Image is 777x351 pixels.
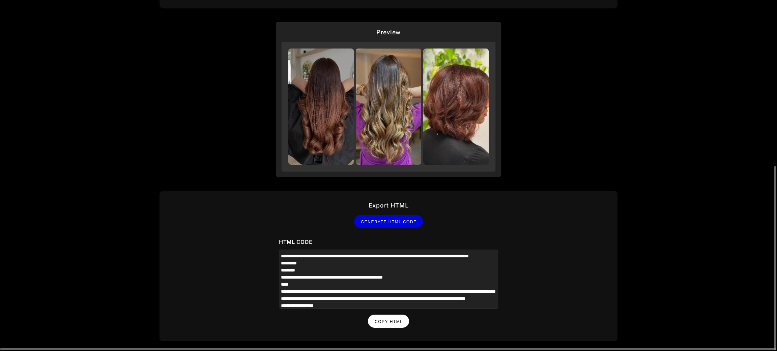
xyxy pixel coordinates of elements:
[288,49,354,165] img: INS_DJ9jsNFsqTr_1
[354,215,423,228] button: Generate HTML Code
[743,319,777,351] iframe: Chat Widget
[279,238,498,246] div: HTML Code
[743,319,777,351] div: Widget de chat
[369,201,409,210] div: Export HTML
[368,315,409,328] button: Copy HTML
[282,28,495,37] div: Preview
[375,319,403,324] span: Copy HTML
[361,220,417,224] span: Generate HTML Code
[356,49,421,165] img: INS_DEkVbbVNh1e_0
[423,49,489,165] img: INS_DEXzP9OJ4PI_3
